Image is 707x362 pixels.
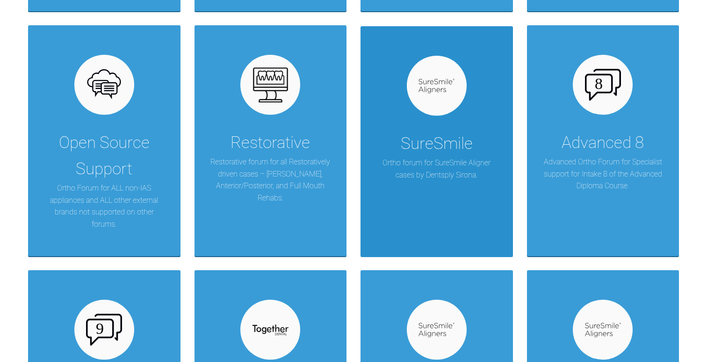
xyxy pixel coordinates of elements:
div: Open Source Support [42,130,166,182]
div: Advanced 8 [562,130,644,156]
p: Restorative forum for all Restoratively driven cases – [PERSON_NAME], Anterior/Posterior, and Ful... [209,156,333,204]
a: Open Source SupportOrtho Forum for ALL non-IAS appliances and ALL other external brands not suppo... [28,25,180,256]
a: SureSmileOrtho forum for SureSmile Aligner cases by Dentsply Sirona. [361,25,513,256]
div: Restorative [231,130,310,156]
img: suresmile.935bb804.svg [585,323,621,337]
p: Ortho Forum for ALL non-IAS appliances and ALL other external brands not supported on other forums. [42,182,166,230]
div: SureSmile [401,131,473,157]
img: together-dental.c2c32a68.svg [252,325,289,335]
p: Ortho forum for SureSmile Aligner cases by Dentsply Sirona. [375,157,499,181]
a: Advanced 8Advanced Ortho Forum for Specialist support for Intake 8 of the Advanced Diploma Course. [527,25,679,256]
img: suresmile.935bb804.svg [418,323,454,337]
img: restorative.65e8f6b6.svg [252,67,289,103]
a: RestorativeRestorative forum for all Restoratively driven cases – [PERSON_NAME], Anterior/Posteri... [195,25,347,256]
img: advanced-9.7b3bd4b1.svg [86,314,122,346]
img: advanced-8.8f044f02.svg [585,69,621,101]
img: suresmile.935bb804.svg [418,79,454,93]
p: Advanced Ortho Forum for Specialist support for Intake 8 of the Advanced Diploma Course. [541,156,665,192]
img: opensource.6e495855.svg [86,67,122,103]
